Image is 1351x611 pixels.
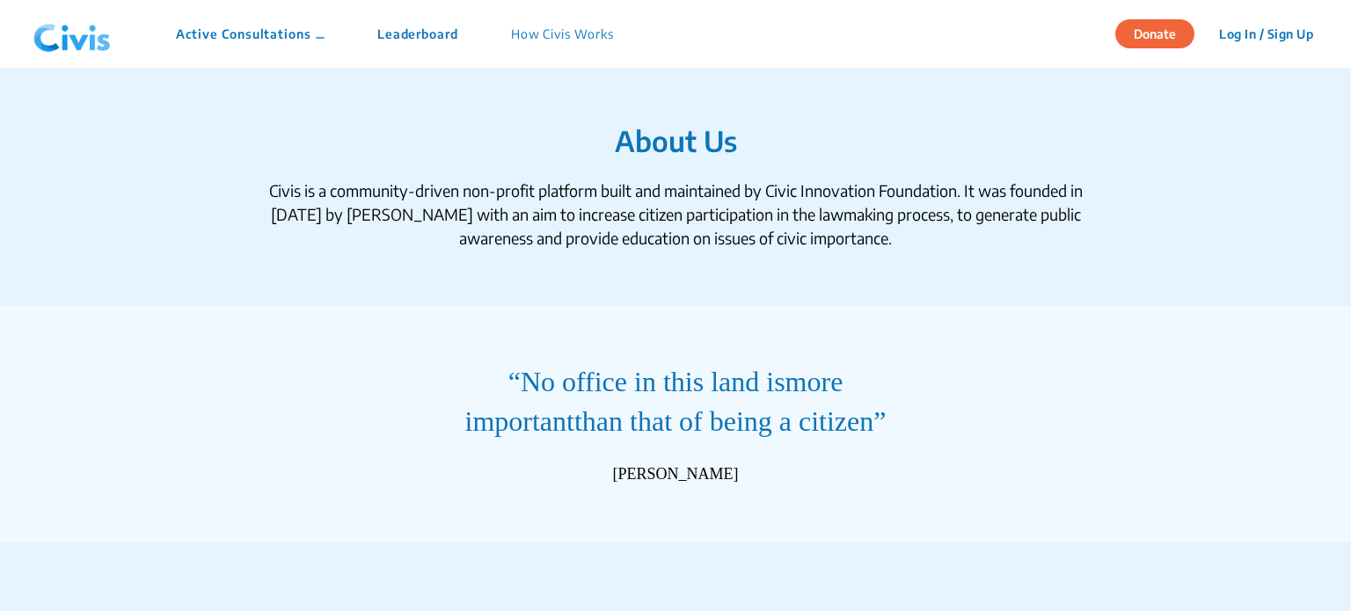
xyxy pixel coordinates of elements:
div: [PERSON_NAME] [612,462,738,486]
p: Leaderboard [377,25,458,43]
button: Donate [1115,19,1194,48]
q: No office in this land is than that of being a citizen [434,362,917,441]
div: Civis is a community-driven non-profit platform built and maintained by Civic Innovation Foundati... [253,178,1098,250]
p: How Civis Works [511,25,614,43]
img: navlogo.png [26,8,118,61]
h1: About Us [148,124,1203,157]
p: Active Consultations [176,25,325,43]
a: Donate [1115,24,1208,41]
button: Log In / Sign Up [1208,20,1325,47]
